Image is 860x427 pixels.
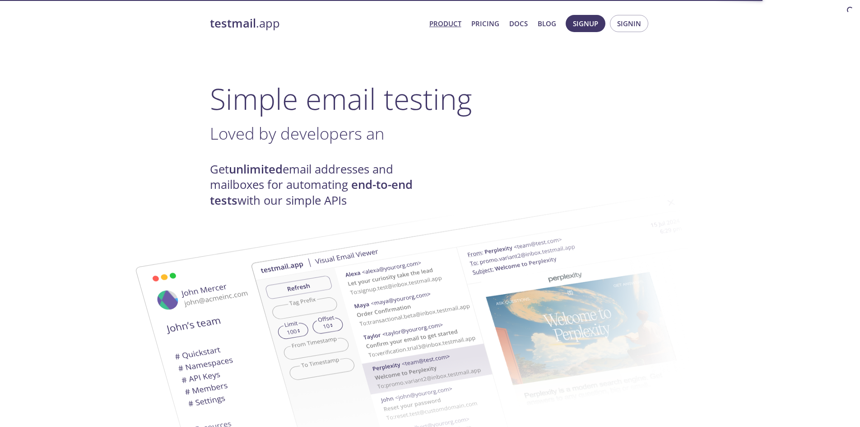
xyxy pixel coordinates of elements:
[573,18,598,29] span: Signup
[509,18,528,29] a: Docs
[210,162,430,208] h4: Get email addresses and mailboxes for automating with our simple APIs
[538,18,556,29] a: Blog
[229,161,283,177] strong: unlimited
[210,177,413,208] strong: end-to-end tests
[210,122,384,145] span: Loved by developers an
[610,15,648,32] button: Signin
[429,18,461,29] a: Product
[471,18,499,29] a: Pricing
[617,18,641,29] span: Signin
[210,15,256,31] strong: testmail
[566,15,605,32] button: Signup
[210,16,422,31] a: testmail.app
[210,81,651,116] h1: Simple email testing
